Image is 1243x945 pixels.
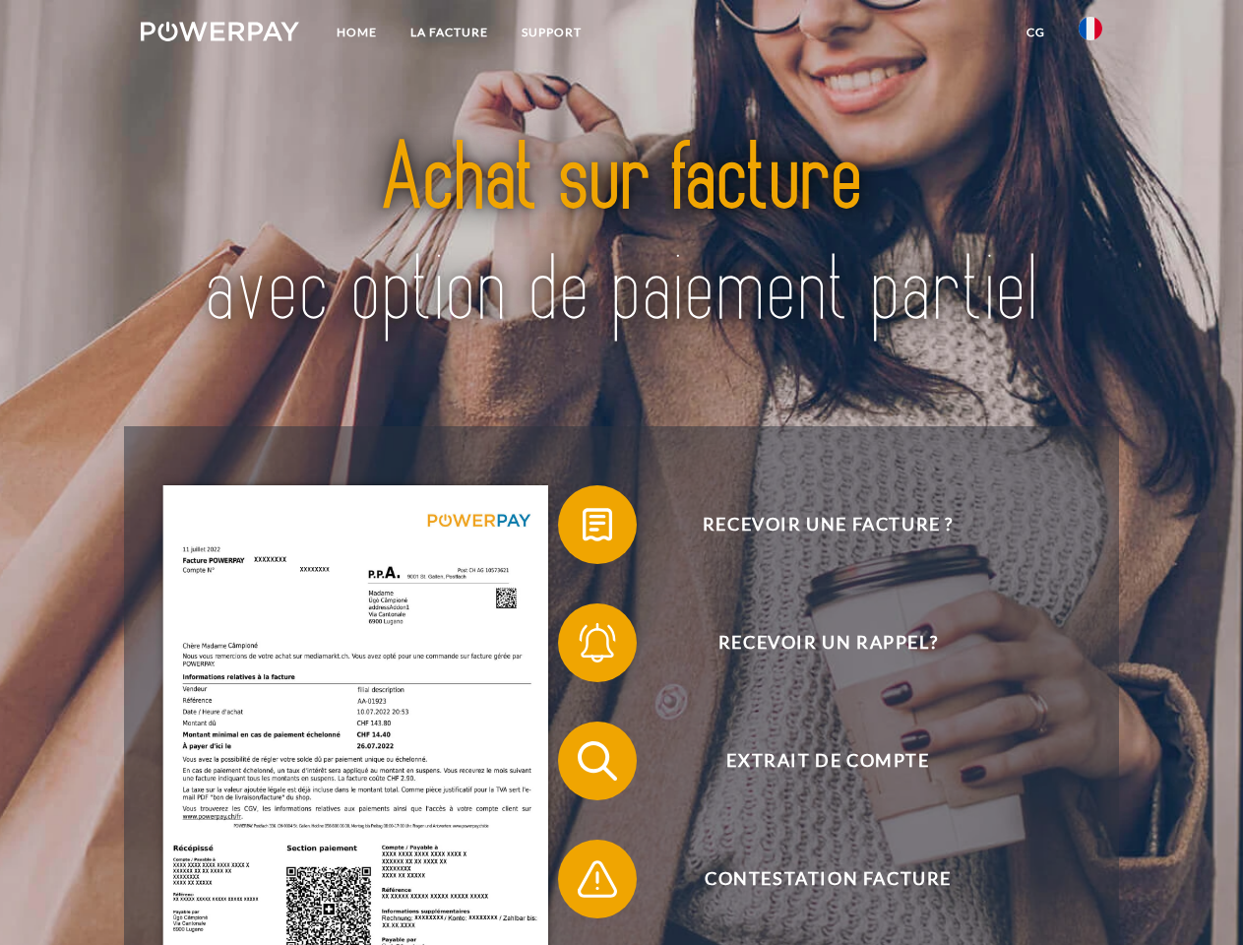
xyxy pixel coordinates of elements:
[558,722,1070,800] button: Extrait de compte
[1079,17,1102,40] img: fr
[558,840,1070,918] button: Contestation Facture
[573,854,622,904] img: qb_warning.svg
[587,722,1069,800] span: Extrait de compte
[320,15,394,50] a: Home
[587,485,1069,564] span: Recevoir une facture ?
[587,603,1069,682] span: Recevoir un rappel?
[188,94,1055,377] img: title-powerpay_fr.svg
[573,736,622,786] img: qb_search.svg
[573,500,622,549] img: qb_bill.svg
[558,603,1070,682] button: Recevoir un rappel?
[587,840,1069,918] span: Contestation Facture
[1010,15,1062,50] a: CG
[505,15,598,50] a: Support
[573,618,622,667] img: qb_bell.svg
[558,485,1070,564] button: Recevoir une facture ?
[394,15,505,50] a: LA FACTURE
[141,22,299,41] img: logo-powerpay-white.svg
